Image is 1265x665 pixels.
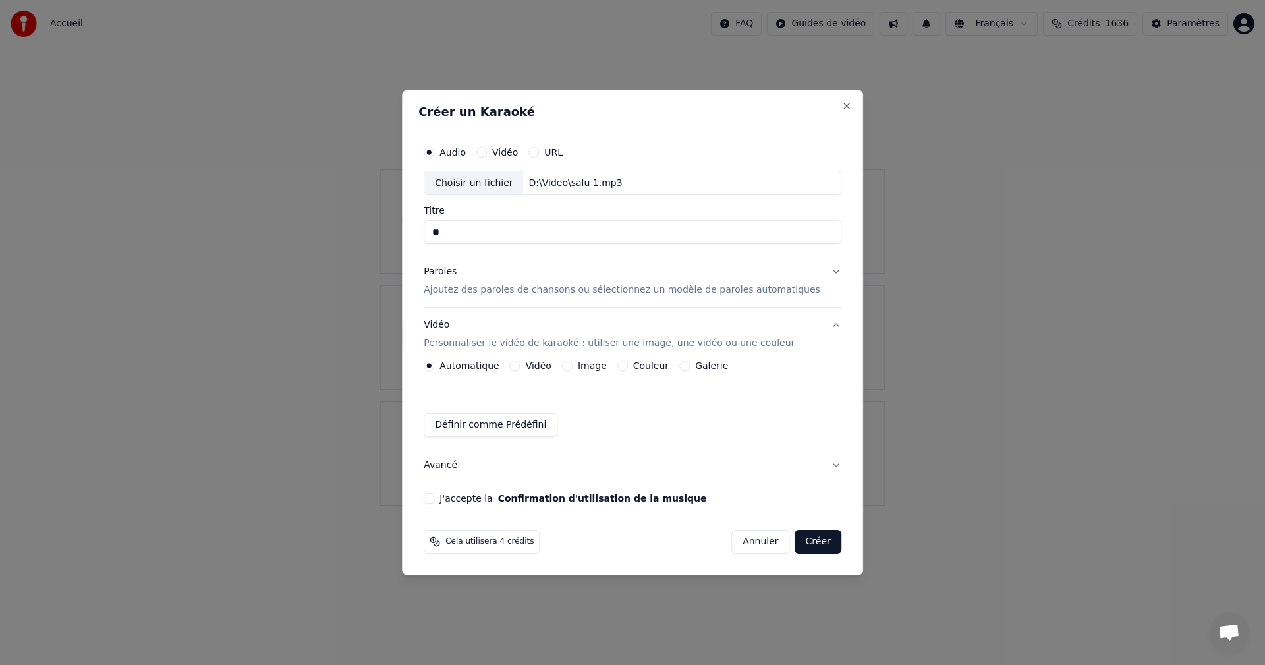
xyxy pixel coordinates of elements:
button: Définir comme Prédéfini [424,413,557,437]
p: Ajoutez des paroles de chansons ou sélectionnez un modèle de paroles automatiques [424,284,820,297]
button: Avancé [424,448,841,482]
label: Galerie [695,361,728,370]
div: D:\Video\salu 1.mp3 [524,177,628,190]
button: Créer [795,530,841,554]
label: Titre [424,206,841,216]
label: Audio [439,148,466,157]
p: Personnaliser le vidéo de karaoké : utiliser une image, une vidéo ou une couleur [424,337,795,350]
label: Image [578,361,607,370]
label: Couleur [633,361,669,370]
div: Vidéo [424,319,795,351]
label: Vidéo [526,361,551,370]
label: URL [544,148,563,157]
div: Paroles [424,266,457,279]
button: ParolesAjoutez des paroles de chansons ou sélectionnez un modèle de paroles automatiques [424,255,841,308]
h2: Créer un Karaoké [418,106,847,118]
label: Automatique [439,361,499,370]
button: J'accepte la [498,494,707,503]
div: VidéoPersonnaliser le vidéo de karaoké : utiliser une image, une vidéo ou une couleur [424,361,841,448]
div: Choisir un fichier [424,171,523,195]
button: VidéoPersonnaliser le vidéo de karaoké : utiliser une image, une vidéo ou une couleur [424,308,841,361]
span: Cela utilisera 4 crédits [445,536,534,547]
label: Vidéo [492,148,518,157]
label: J'accepte la [439,494,706,503]
button: Annuler [731,530,789,554]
